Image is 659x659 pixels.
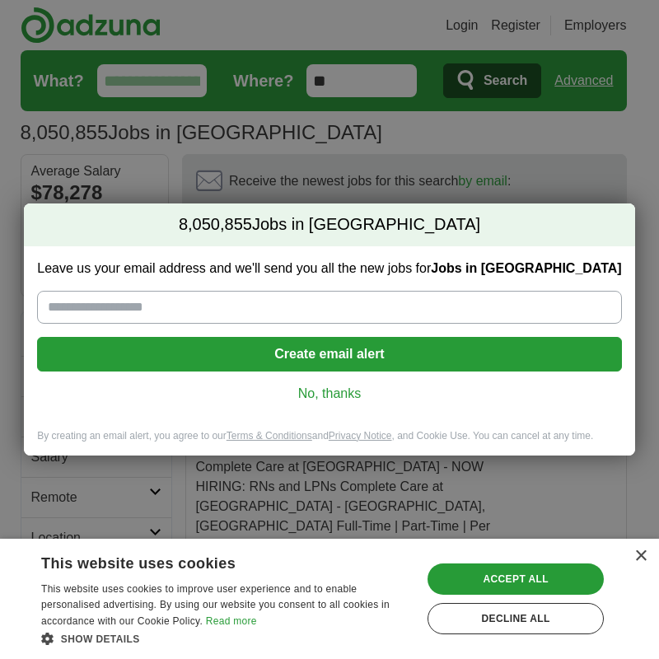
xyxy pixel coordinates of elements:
div: Show details [41,630,411,647]
span: 8,050,855 [179,213,252,236]
a: Privacy Notice [329,430,392,442]
span: Show details [61,633,140,645]
a: Read more, opens a new window [206,615,257,627]
a: Terms & Conditions [227,430,312,442]
div: Accept all [428,563,604,595]
div: This website uses cookies [41,549,370,573]
button: Create email alert [37,337,621,372]
h2: Jobs in [GEOGRAPHIC_DATA] [24,203,634,246]
a: No, thanks [50,385,608,403]
div: Close [634,550,647,563]
label: Leave us your email address and we'll send you all the new jobs for [37,259,621,278]
div: By creating an email alert, you agree to our and , and Cookie Use. You can cancel at any time. [24,429,634,456]
strong: Jobs in [GEOGRAPHIC_DATA] [431,261,621,275]
span: This website uses cookies to improve user experience and to enable personalised advertising. By u... [41,583,390,628]
div: Decline all [428,603,604,634]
